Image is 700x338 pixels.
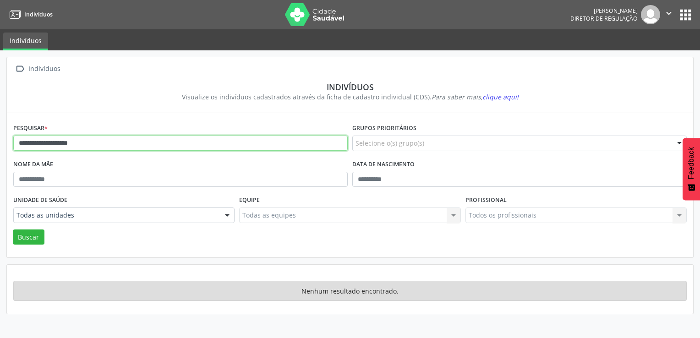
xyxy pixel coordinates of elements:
button: apps [678,7,694,23]
span: Feedback [687,147,695,179]
button:  [660,5,678,24]
label: Equipe [239,193,260,207]
div: [PERSON_NAME] [570,7,638,15]
label: Profissional [465,193,507,207]
div: Visualize os indivíduos cadastrados através da ficha de cadastro individual (CDS). [20,92,680,102]
img: img [641,5,660,24]
label: Unidade de saúde [13,193,67,207]
label: Data de nascimento [352,158,415,172]
span: Diretor de regulação [570,15,638,22]
span: Todas as unidades [16,211,216,220]
i: Para saber mais, [432,93,519,101]
span: clique aqui! [482,93,519,101]
a: Indivíduos [3,33,48,50]
span: Indivíduos [24,11,53,18]
label: Grupos prioritários [352,121,416,136]
div: Indivíduos [27,62,62,76]
i:  [664,8,674,18]
label: Pesquisar [13,121,48,136]
a:  Indivíduos [13,62,62,76]
span: Selecione o(s) grupo(s) [355,138,424,148]
div: Indivíduos [20,82,680,92]
a: Indivíduos [6,7,53,22]
label: Nome da mãe [13,158,53,172]
button: Buscar [13,229,44,245]
i:  [13,62,27,76]
div: Nenhum resultado encontrado. [13,281,687,301]
button: Feedback - Mostrar pesquisa [683,138,700,200]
